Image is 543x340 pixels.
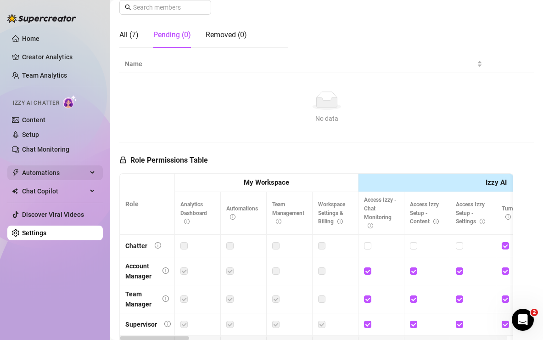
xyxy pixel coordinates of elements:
[120,174,175,235] th: Role
[133,2,198,12] input: Search members
[456,201,485,225] span: Access Izzy Setup - Settings
[164,321,171,327] span: info-circle
[272,201,304,225] span: Team Management
[125,241,147,251] div: Chatter
[244,178,289,187] strong: My Workspace
[531,309,538,316] span: 2
[364,197,397,229] span: Access Izzy - Chat Monitoring
[180,201,207,225] span: Analytics Dashboard
[22,50,95,64] a: Creator Analytics
[22,116,45,124] a: Content
[184,219,190,224] span: info-circle
[22,229,46,237] a: Settings
[125,59,475,69] span: Name
[22,131,39,138] a: Setup
[22,211,84,218] a: Discover Viral Videos
[119,29,139,40] div: All (7)
[125,289,155,309] div: Team Manager
[119,55,488,73] th: Name
[276,219,281,224] span: info-circle
[410,201,439,225] span: Access Izzy Setup - Content
[22,35,39,42] a: Home
[22,72,67,79] a: Team Analytics
[162,267,169,274] span: info-circle
[129,113,525,124] div: No data
[22,165,87,180] span: Automations
[226,205,258,221] span: Automations
[162,295,169,302] span: info-circle
[12,169,19,176] span: thunderbolt
[505,214,511,220] span: info-circle
[119,156,127,164] span: lock
[125,261,155,281] div: Account Manager
[512,309,534,331] iframe: Intercom live chat
[502,205,533,221] span: Turn off Izzy
[22,146,69,153] a: Chat Monitoring
[13,99,59,108] span: Izzy AI Chatter
[125,4,131,11] span: search
[22,184,87,198] span: Chat Copilot
[7,14,76,23] img: logo-BBDzfeDw.svg
[337,219,343,224] span: info-circle
[318,201,345,225] span: Workspace Settings & Billing
[63,95,77,108] img: AI Chatter
[433,219,439,224] span: info-circle
[230,214,235,220] span: info-circle
[368,223,373,228] span: info-circle
[119,155,208,166] h5: Role Permissions Table
[155,242,161,249] span: info-circle
[206,29,247,40] div: Removed (0)
[153,29,191,40] div: Pending (0)
[125,319,157,329] div: Supervisor
[12,188,18,194] img: Chat Copilot
[486,178,507,187] strong: Izzy AI
[480,219,485,224] span: info-circle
